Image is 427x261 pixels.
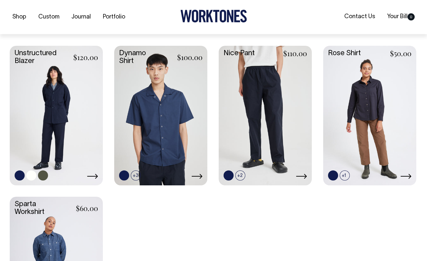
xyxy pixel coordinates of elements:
a: Journal [69,12,93,22]
a: Shop [10,12,29,22]
a: Contact Us [342,11,378,22]
a: Your Bill0 [384,11,417,22]
span: +3 [131,170,141,180]
span: 0 [408,13,415,20]
a: Custom [36,12,62,22]
span: +2 [235,170,245,180]
span: +1 [340,170,350,180]
a: Portfolio [100,12,128,22]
